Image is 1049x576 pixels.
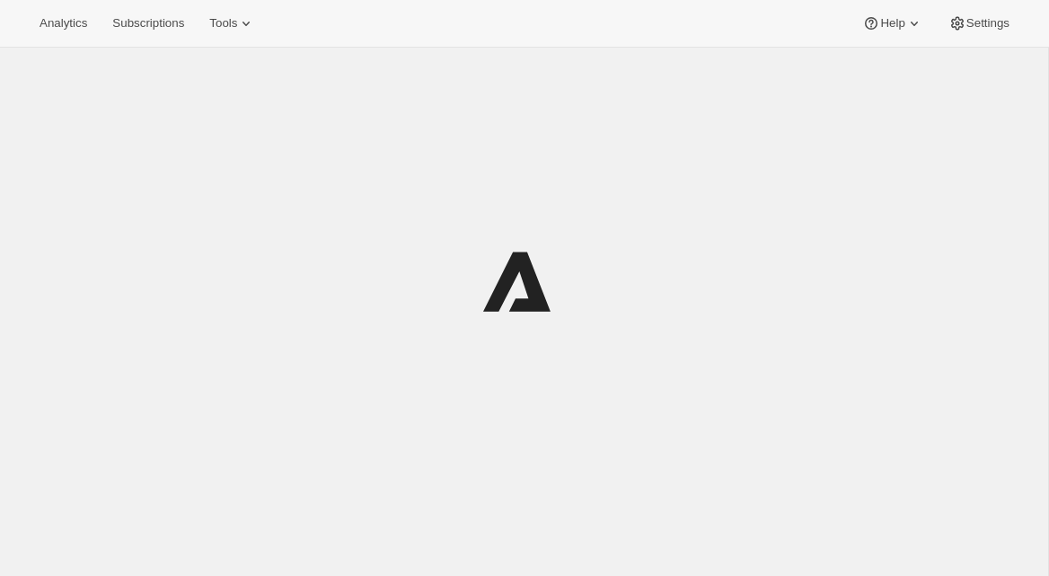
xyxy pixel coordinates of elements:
[198,11,266,36] button: Tools
[101,11,195,36] button: Subscriptions
[40,16,87,31] span: Analytics
[29,11,98,36] button: Analytics
[209,16,237,31] span: Tools
[112,16,184,31] span: Subscriptions
[880,16,904,31] span: Help
[966,16,1009,31] span: Settings
[938,11,1020,36] button: Settings
[851,11,933,36] button: Help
